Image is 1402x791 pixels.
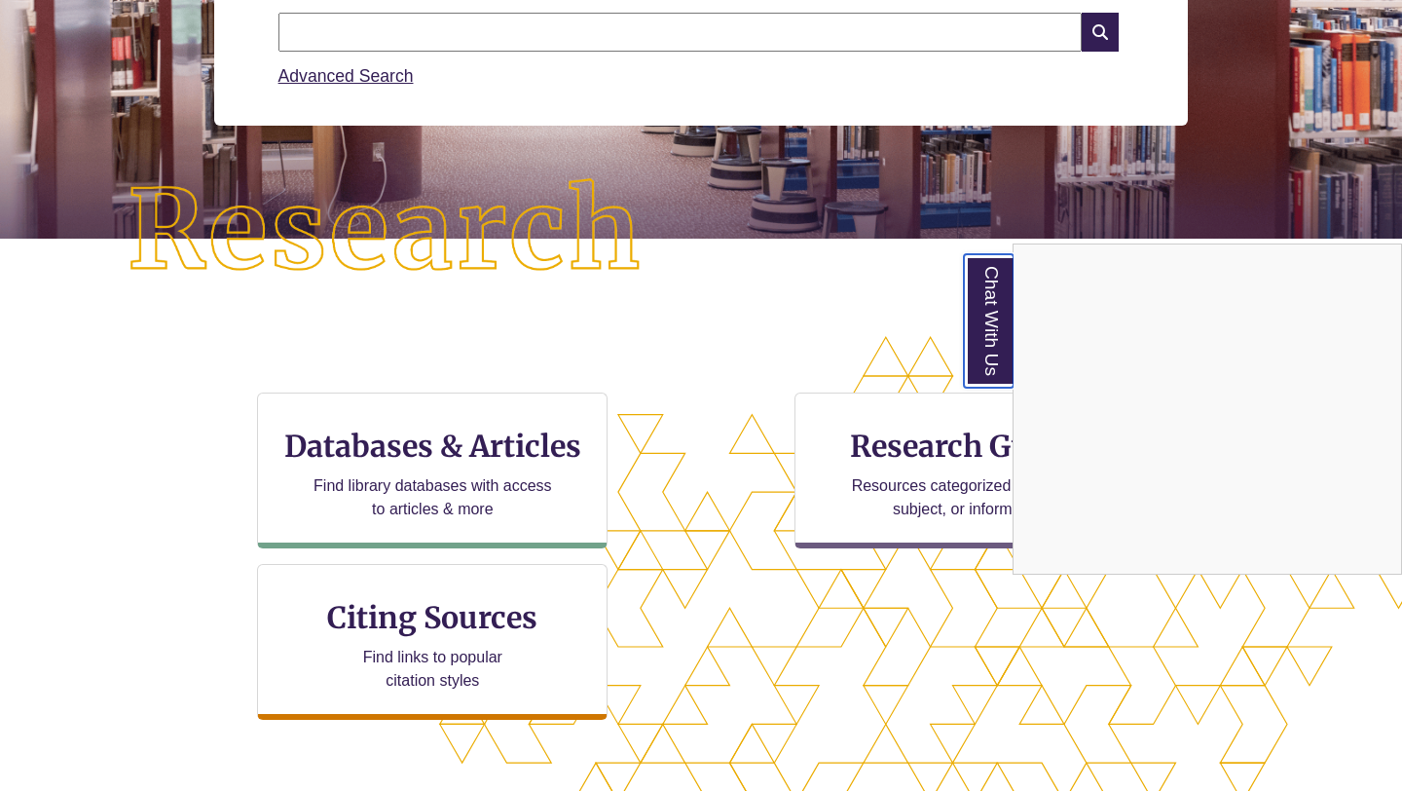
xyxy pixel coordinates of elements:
p: Find links to popular citation styles [338,646,528,693]
p: Find library databases with access to articles & more [306,474,560,521]
a: Chat With Us [964,254,1014,388]
a: Research Guides Resources categorized by course, subject, or information [794,393,1145,548]
a: Advanced Search [278,66,414,86]
a: Citing Sources Find links to popular citation styles [257,564,608,720]
h3: Citing Sources [314,599,552,636]
h3: Research Guides [811,428,1128,465]
iframe: Chat Widget [1014,245,1401,574]
i: Search [1082,13,1119,52]
h3: Databases & Articles [274,428,591,465]
img: Research [70,122,701,341]
div: Chat With Us [1013,244,1402,575]
p: Resources categorized by course, subject, or information [842,474,1096,521]
a: Databases & Articles Find library databases with access to articles & more [257,393,608,548]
